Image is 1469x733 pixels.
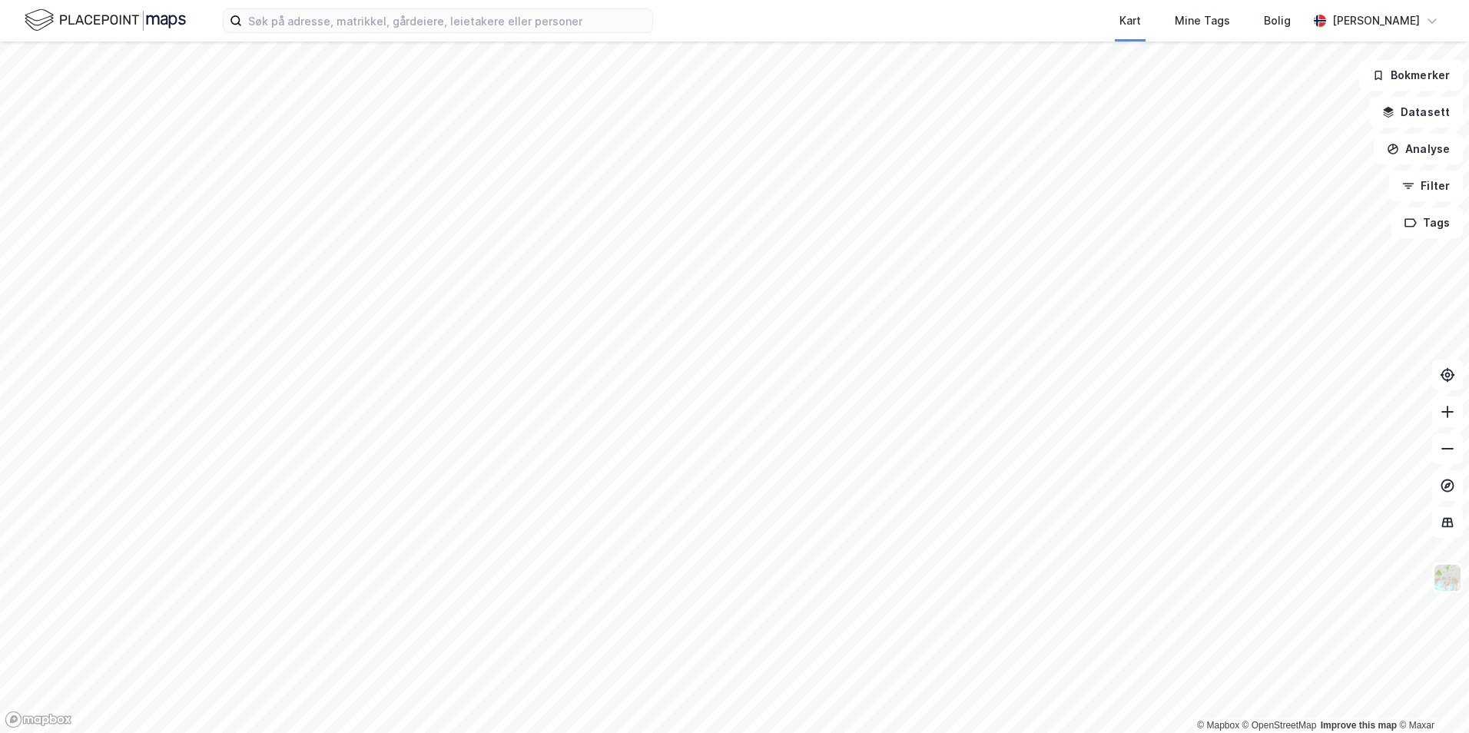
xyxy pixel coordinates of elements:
[1392,659,1469,733] div: Kontrollprogram for chat
[1392,659,1469,733] iframe: Chat Widget
[1175,12,1230,30] div: Mine Tags
[1332,12,1420,30] div: [PERSON_NAME]
[1119,12,1141,30] div: Kart
[25,7,186,34] img: logo.f888ab2527a4732fd821a326f86c7f29.svg
[242,9,652,32] input: Søk på adresse, matrikkel, gårdeiere, leietakere eller personer
[1264,12,1291,30] div: Bolig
